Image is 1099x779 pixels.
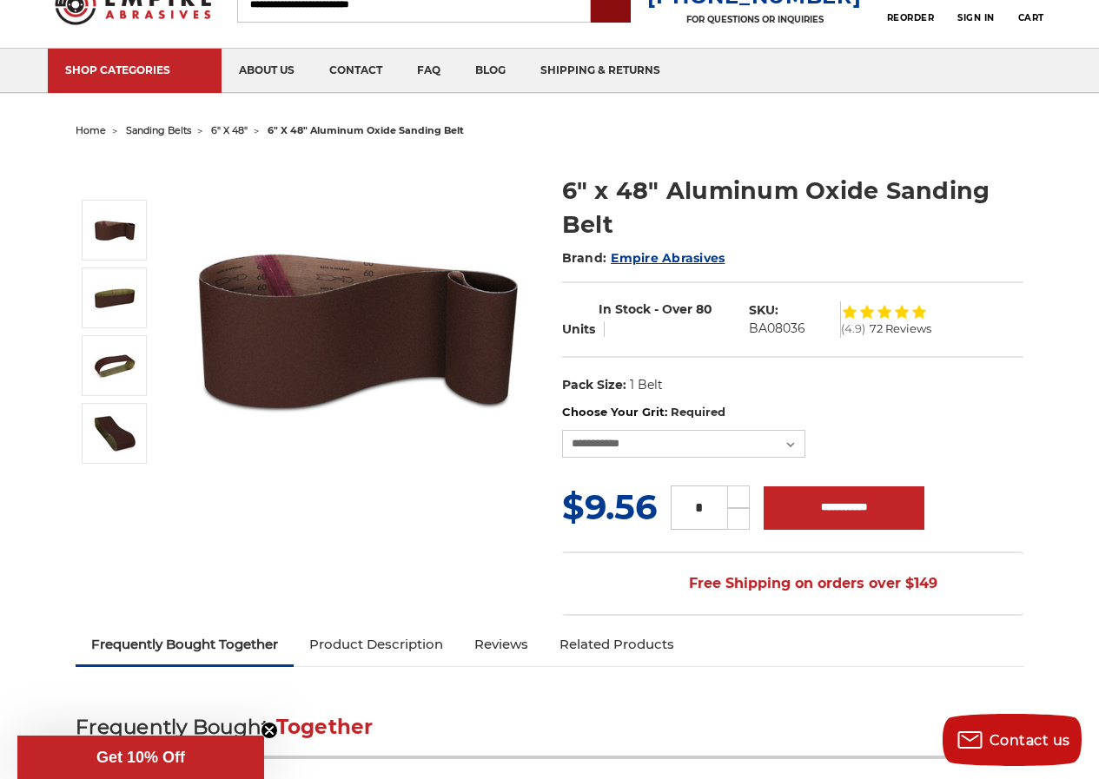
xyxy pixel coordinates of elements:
a: Product Description [294,625,459,663]
dd: 1 Belt [630,376,663,394]
a: about us [222,49,312,93]
span: 72 Reviews [870,323,931,334]
button: Contact us [943,714,1082,766]
span: Get 10% Off [96,749,185,766]
a: Related Products [544,625,690,663]
h1: 6" x 48" Aluminum Oxide Sanding Belt [562,174,1023,241]
span: Cart [1018,12,1044,23]
img: 6" x 48" Aluminum Oxide Sanding Belt [93,208,136,252]
button: Close teaser [261,722,278,739]
span: Reorder [887,12,935,23]
a: faq [400,49,458,93]
span: 6" x 48" aluminum oxide sanding belt [268,124,464,136]
dt: SKU: [749,301,778,320]
dt: Pack Size: [562,376,626,394]
span: (4.9) [841,323,865,334]
span: Sign In [957,12,995,23]
dd: BA08036 [749,320,805,338]
a: 6" x 48" [211,124,248,136]
a: contact [312,49,400,93]
a: Reviews [459,625,544,663]
a: Frequently Bought Together [76,625,294,663]
button: Previous [95,162,136,200]
a: sanding belts [126,124,191,136]
span: In Stock [599,301,651,317]
span: 80 [696,301,712,317]
span: Units [562,321,595,337]
span: Together [276,715,374,739]
span: Free Shipping on orders over $149 [647,566,937,601]
p: FOR QUESTIONS OR INQUIRIES [647,14,861,25]
a: shipping & returns [523,49,678,93]
button: Next [95,467,136,505]
span: $9.56 [562,485,657,528]
span: - Over [654,301,692,317]
label: Choose Your Grit: [562,404,1023,421]
img: 6" x 48" AOX Sanding Belt [93,276,136,320]
span: Frequently Bought [76,715,269,739]
span: Brand: [562,250,607,266]
img: 6" x 48" Sanding Belt - Aluminum Oxide [93,344,136,387]
a: home [76,124,106,136]
span: Contact us [990,732,1070,749]
small: Required [671,405,725,419]
div: SHOP CATEGORIES [65,63,204,76]
img: 6" x 48" Aluminum Oxide Sanding Belt [184,155,532,503]
img: 6" x 48" Sanding Belt - AOX [93,412,136,455]
div: Get 10% OffClose teaser [17,736,264,779]
a: Empire Abrasives [611,250,725,266]
a: blog [458,49,523,93]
